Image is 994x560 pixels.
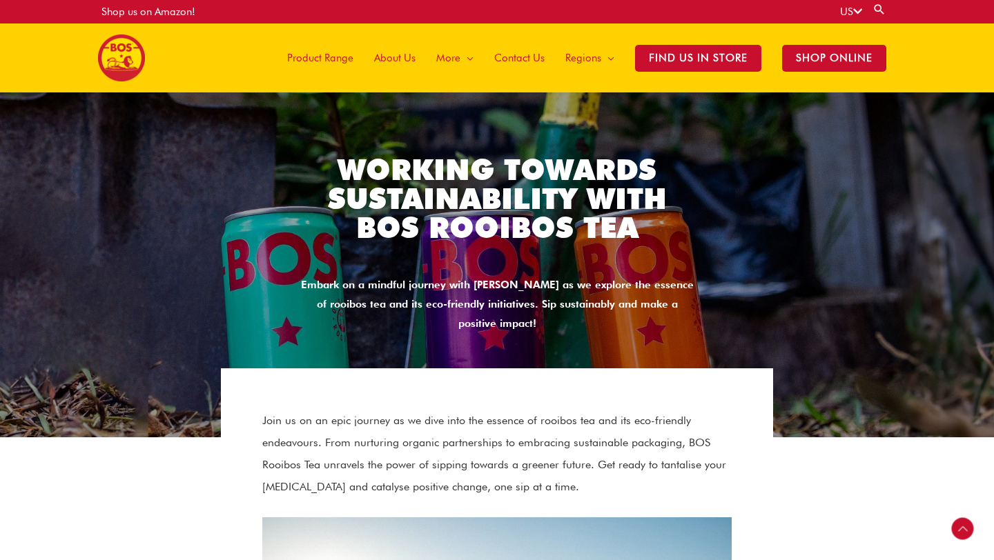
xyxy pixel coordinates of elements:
span: Find Us in Store [635,45,761,72]
span: Product Range [287,37,353,79]
a: Search button [873,3,886,16]
span: Regions [565,37,601,79]
h2: Working Towards Sustainability With BOS Rooibos Tea [297,155,697,242]
img: BOS United States [98,34,145,81]
span: SHOP ONLINE [782,45,886,72]
div: Embark on a mindful journey with [PERSON_NAME] as we explore the essence of rooibos tea and its e... [297,276,697,334]
a: US [840,6,862,18]
p: Join us on an epic journey as we dive into the essence of rooibos tea and its eco-friendly endeav... [262,410,732,498]
span: Contact Us [494,37,545,79]
span: More [436,37,460,79]
a: Find Us in Store [625,23,772,92]
a: More [426,23,484,92]
a: SHOP ONLINE [772,23,897,92]
a: Product Range [277,23,364,92]
span: About Us [374,37,416,79]
a: Regions [555,23,625,92]
nav: Site Navigation [266,23,897,92]
a: Contact Us [484,23,555,92]
a: About Us [364,23,426,92]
